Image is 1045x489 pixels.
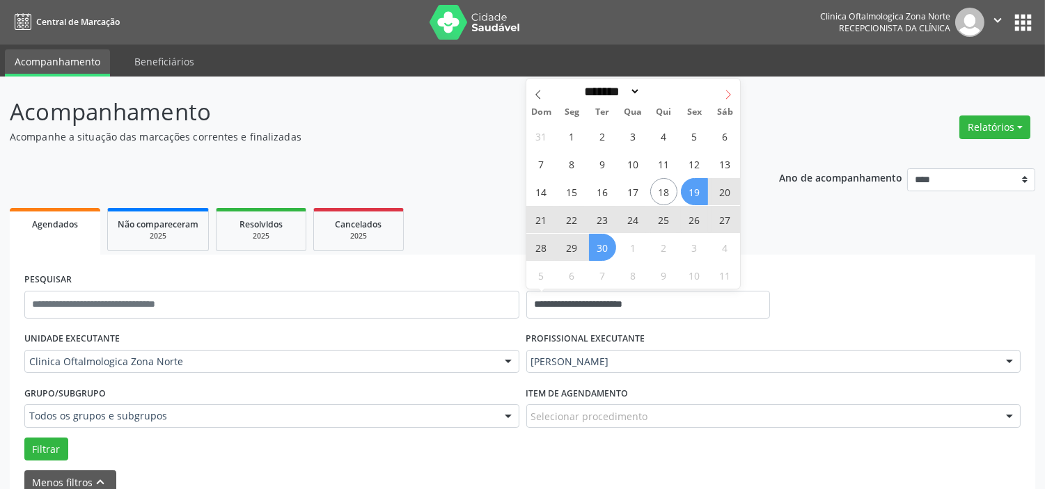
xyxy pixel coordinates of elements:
div: 2025 [118,231,198,241]
p: Ano de acompanhamento [779,168,902,186]
span: Não compareceram [118,218,198,230]
span: Setembro 6, 2025 [712,122,739,150]
span: Qui [648,108,679,117]
span: Recepcionista da clínica [839,22,950,34]
span: Outubro 5, 2025 [528,262,555,289]
span: Setembro 10, 2025 [620,150,647,177]
span: Sáb [709,108,740,117]
span: Setembro 28, 2025 [528,234,555,261]
span: Agendados [32,218,78,230]
span: Setembro 25, 2025 [650,206,677,233]
span: Setembro 14, 2025 [528,178,555,205]
select: Month [580,84,641,99]
span: Todos os grupos e subgrupos [29,409,491,423]
a: Beneficiários [125,49,204,74]
div: Clinica Oftalmologica Zona Norte [820,10,950,22]
span: Clinica Oftalmologica Zona Norte [29,355,491,369]
span: Setembro 30, 2025 [589,234,616,261]
span: Setembro 21, 2025 [528,206,555,233]
span: Setembro 15, 2025 [558,178,586,205]
span: Dom [526,108,557,117]
span: Setembro 13, 2025 [712,150,739,177]
a: Central de Marcação [10,10,120,33]
span: Setembro 20, 2025 [712,178,739,205]
i:  [990,13,1005,28]
span: Setembro 24, 2025 [620,206,647,233]
span: Outubro 7, 2025 [589,262,616,289]
span: Outubro 10, 2025 [681,262,708,289]
span: Outubro 6, 2025 [558,262,586,289]
button: apps [1011,10,1035,35]
label: Item de agendamento [526,383,629,404]
div: 2025 [226,231,296,241]
span: Outubro 4, 2025 [712,234,739,261]
div: 2025 [324,231,393,241]
span: Outubro 8, 2025 [620,262,647,289]
span: Setembro 5, 2025 [681,122,708,150]
span: Setembro 2, 2025 [589,122,616,150]
label: UNIDADE EXECUTANTE [24,328,120,350]
span: Setembro 23, 2025 [589,206,616,233]
button: Relatórios [959,115,1030,139]
p: Acompanhamento [10,95,728,129]
span: Setembro 29, 2025 [558,234,586,261]
span: Seg [557,108,588,117]
span: Setembro 7, 2025 [528,150,555,177]
span: Setembro 3, 2025 [620,122,647,150]
span: Ter [588,108,618,117]
span: Central de Marcação [36,16,120,28]
label: PROFISSIONAL EXECUTANTE [526,328,645,350]
span: Setembro 17, 2025 [620,178,647,205]
span: Outubro 9, 2025 [650,262,677,289]
span: Setembro 4, 2025 [650,122,677,150]
p: Acompanhe a situação das marcações correntes e finalizadas [10,129,728,144]
span: Setembro 11, 2025 [650,150,677,177]
span: Setembro 16, 2025 [589,178,616,205]
span: Setembro 18, 2025 [650,178,677,205]
span: Cancelados [336,218,382,230]
span: Resolvidos [239,218,283,230]
span: Sex [679,108,709,117]
label: Grupo/Subgrupo [24,383,106,404]
img: img [955,8,984,37]
span: Setembro 19, 2025 [681,178,708,205]
span: Outubro 1, 2025 [620,234,647,261]
span: Setembro 9, 2025 [589,150,616,177]
span: Outubro 2, 2025 [650,234,677,261]
span: Setembro 22, 2025 [558,206,586,233]
span: Setembro 27, 2025 [712,206,739,233]
span: Outubro 11, 2025 [712,262,739,289]
span: [PERSON_NAME] [531,355,993,369]
label: PESQUISAR [24,269,72,291]
button:  [984,8,1011,37]
a: Acompanhamento [5,49,110,77]
input: Year [641,84,686,99]
span: Qua [618,108,649,117]
span: Setembro 12, 2025 [681,150,708,177]
span: Setembro 8, 2025 [558,150,586,177]
span: Selecionar procedimento [531,409,648,424]
button: Filtrar [24,438,68,461]
span: Setembro 26, 2025 [681,206,708,233]
span: Agosto 31, 2025 [528,122,555,150]
span: Setembro 1, 2025 [558,122,586,150]
span: Outubro 3, 2025 [681,234,708,261]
